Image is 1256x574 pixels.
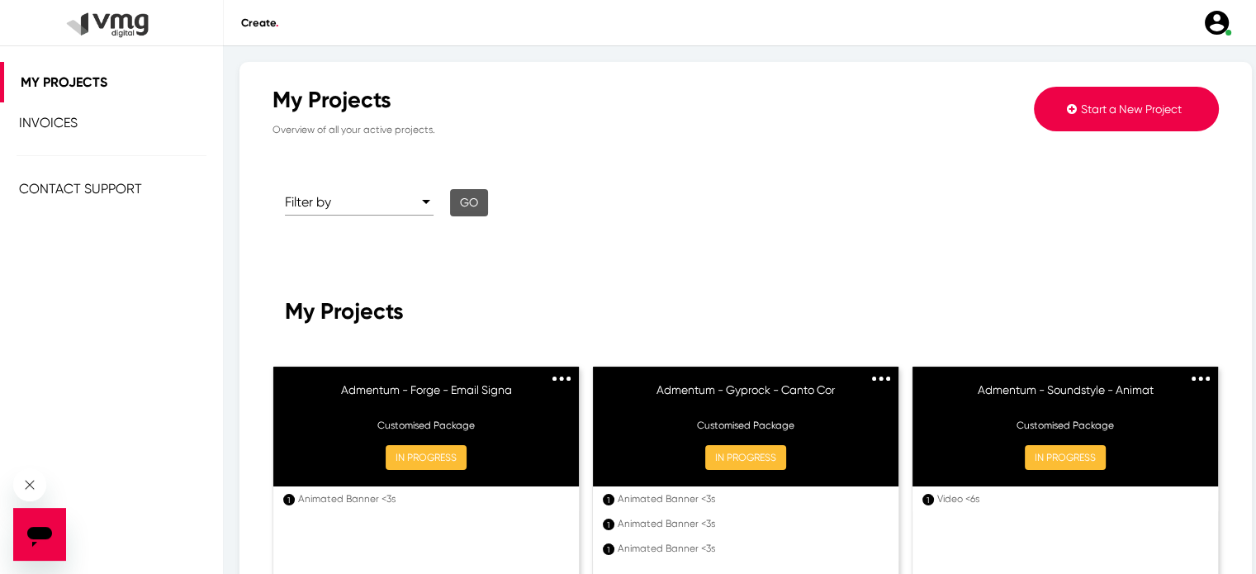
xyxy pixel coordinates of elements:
[552,377,571,381] img: 3dots.svg
[298,491,564,506] div: Animated Banner <3s
[1025,445,1106,470] button: IN PROGRESS
[603,543,614,555] div: 1
[21,74,107,90] span: My Projects
[609,418,882,433] p: Customised Package
[13,468,46,501] iframe: Close message
[1034,87,1219,131] button: Start a New Project
[603,494,614,505] div: 1
[290,383,562,408] h6: Admentum - Forge - Email Signa
[618,541,884,556] div: Animated Banner <3s
[929,418,1201,433] p: Customised Package
[618,491,884,506] div: Animated Banner <3s
[283,494,295,505] div: 1
[10,12,119,25] span: Hi. Need any help?
[273,114,895,137] p: Overview of all your active projects.
[19,181,142,197] span: Contact Support
[1202,8,1231,37] img: user
[19,115,78,130] span: Invoices
[241,17,278,29] span: Create
[290,418,562,433] p: Customised Package
[1192,8,1239,37] a: user
[285,297,404,325] span: My Projects
[1192,377,1210,381] img: 3dots.svg
[872,377,890,381] img: 3dots.svg
[273,87,895,114] div: My Projects
[929,383,1201,408] h6: Admentum - Soundstyle - Animat
[386,445,467,470] button: IN PROGRESS
[276,17,278,29] span: .
[450,189,488,216] button: Go
[705,445,786,470] button: IN PROGRESS
[922,494,934,505] div: 1
[1081,102,1182,116] span: Start a New Project
[603,519,614,530] div: 1
[13,508,66,561] iframe: Button to launch messaging window
[937,491,1203,506] div: Video <6s
[618,516,884,531] div: Animated Banner <3s
[609,383,882,408] h6: Admentum - Gyprock - Canto Cor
